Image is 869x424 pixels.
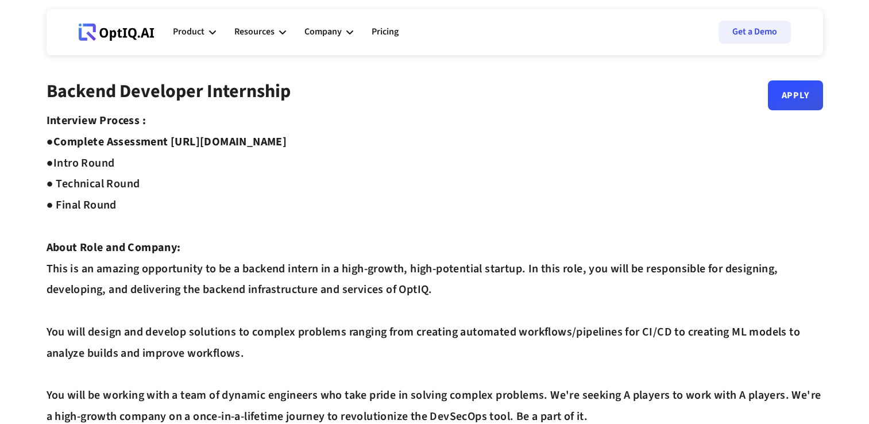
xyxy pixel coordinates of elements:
[173,15,216,49] div: Product
[234,24,275,40] div: Resources
[47,113,146,129] strong: Interview Process :
[304,15,353,49] div: Company
[79,15,155,49] a: Webflow Homepage
[719,21,791,44] a: Get a Demo
[173,24,204,40] div: Product
[47,134,287,171] strong: Complete Assessment [URL][DOMAIN_NAME] ●
[47,240,181,256] strong: About Role and Company:
[372,15,399,49] a: Pricing
[304,24,342,40] div: Company
[234,15,286,49] div: Resources
[47,78,291,105] strong: Backend Developer Internship
[768,80,823,110] a: Apply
